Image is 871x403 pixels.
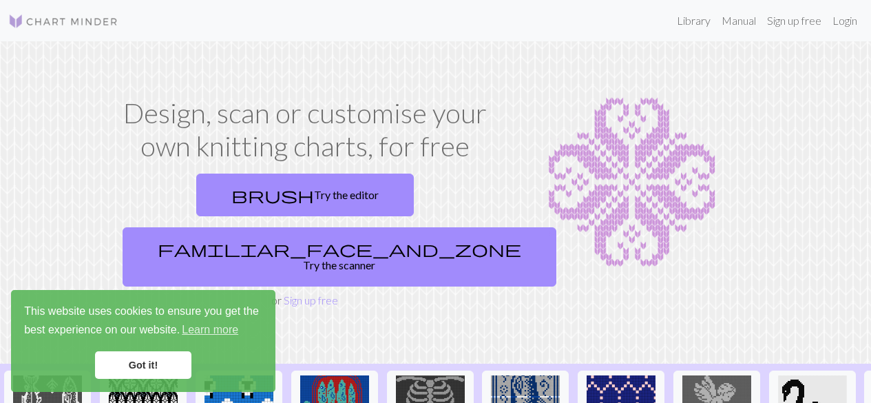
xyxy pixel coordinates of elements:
[284,293,338,307] a: Sign up free
[716,7,762,34] a: Manual
[123,227,556,287] a: Try the scanner
[671,7,716,34] a: Library
[11,290,275,392] div: cookieconsent
[231,185,314,205] span: brush
[95,351,191,379] a: dismiss cookie message
[827,7,863,34] a: Login
[180,320,240,340] a: learn more about cookies
[158,239,521,258] span: familiar_face_and_zone
[8,13,118,30] img: Logo
[117,168,493,309] div: or
[117,96,493,163] h1: Design, scan or customise your own knitting charts, for free
[196,174,414,216] a: Try the editor
[24,303,262,340] span: This website uses cookies to ensure you get the best experience on our website.
[510,96,755,269] img: Chart example
[762,7,827,34] a: Sign up free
